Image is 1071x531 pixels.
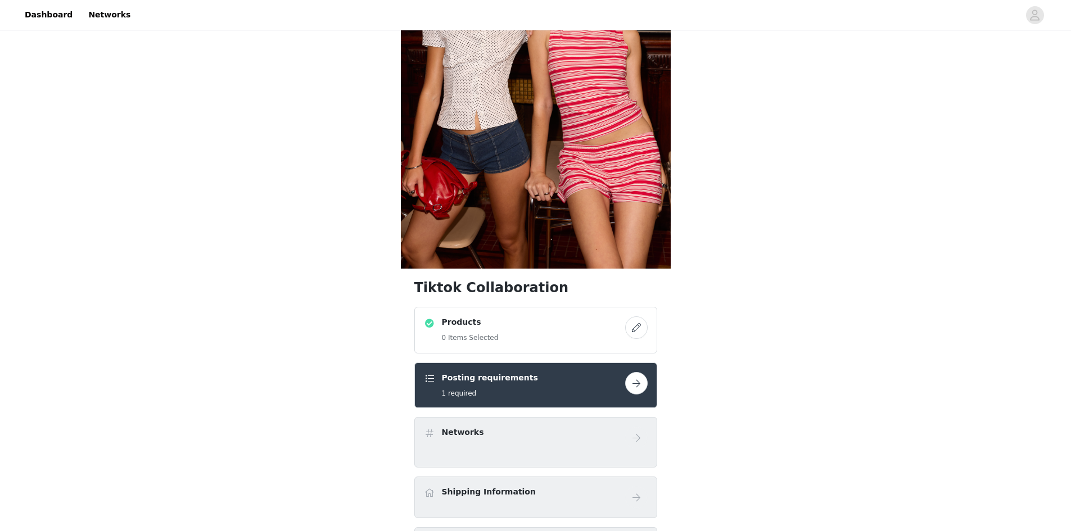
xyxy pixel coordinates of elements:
div: Products [414,307,657,353]
a: Networks [82,2,137,28]
div: avatar [1029,6,1040,24]
a: Dashboard [18,2,79,28]
h5: 1 required [442,388,538,398]
div: Posting requirements [414,362,657,408]
h4: Posting requirements [442,372,538,384]
h1: Tiktok Collaboration [414,278,657,298]
h4: Networks [442,426,484,438]
h5: 0 Items Selected [442,333,499,343]
div: Networks [414,417,657,468]
h4: Shipping Information [442,486,536,498]
h4: Products [442,316,499,328]
div: Shipping Information [414,476,657,518]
